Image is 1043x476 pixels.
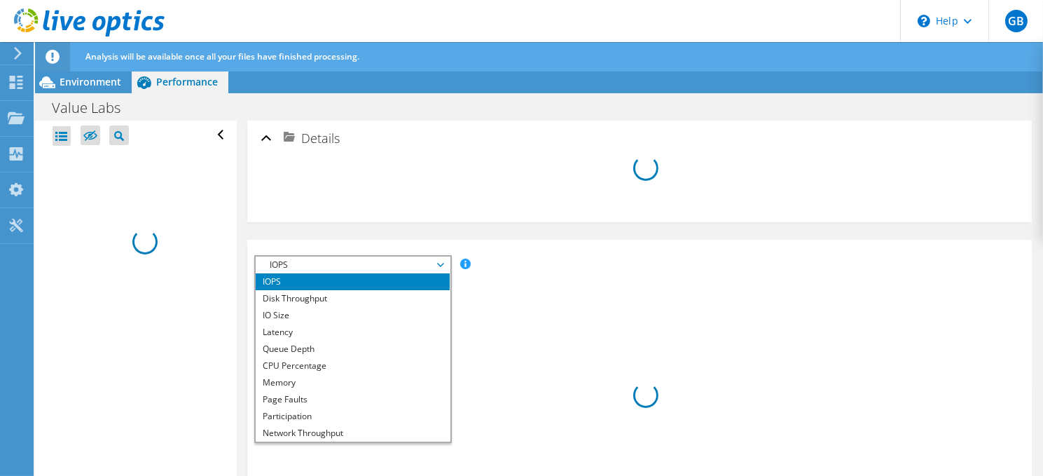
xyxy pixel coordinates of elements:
li: Latency [256,324,450,341]
li: Network Throughput [256,425,450,442]
li: Page Faults [256,391,450,408]
li: Disk Throughput [256,290,450,307]
span: IOPS [263,257,443,273]
span: Environment [60,75,121,88]
span: Analysis will be available once all your files have finished processing. [85,50,359,62]
span: Performance [156,75,218,88]
li: CPU Percentage [256,358,450,374]
svg: \n [918,15,930,27]
li: Memory [256,374,450,391]
li: Participation [256,408,450,425]
li: IOPS [256,273,450,290]
h1: Value Labs [46,100,142,116]
span: GB [1005,10,1028,32]
span: Details [301,130,340,147]
li: IO Size [256,307,450,324]
li: Queue Depth [256,341,450,358]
